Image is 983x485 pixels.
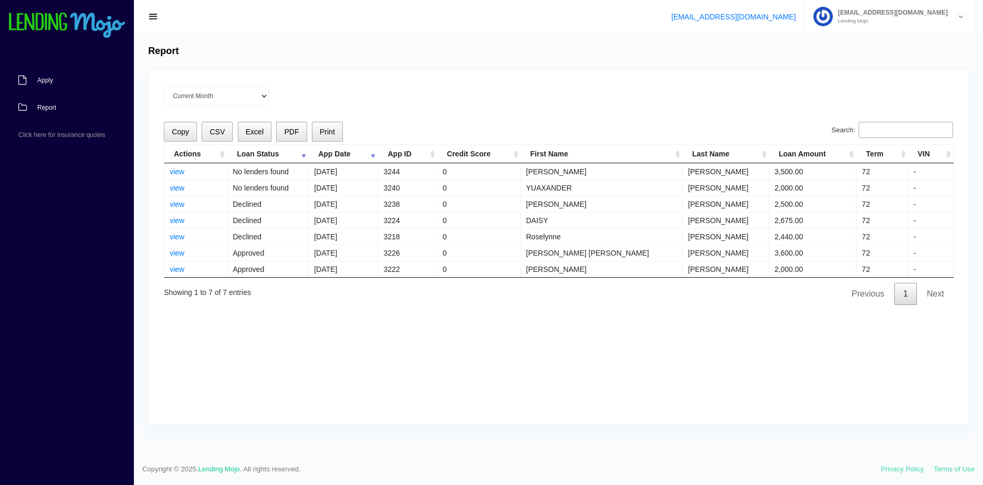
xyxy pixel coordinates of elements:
[37,77,53,83] span: Apply
[164,122,197,142] button: Copy
[309,245,378,261] td: [DATE]
[227,212,309,228] td: Declined
[683,145,769,163] th: Last Name: activate to sort column ascending
[521,245,683,261] td: [PERSON_NAME] [PERSON_NAME]
[170,184,184,192] a: view
[284,128,299,136] span: PDF
[683,245,769,261] td: [PERSON_NAME]
[521,212,683,228] td: DAISY
[437,196,521,212] td: 0
[683,180,769,196] td: [PERSON_NAME]
[276,122,307,142] button: PDF
[148,46,179,57] h4: Report
[170,249,184,257] a: view
[521,261,683,277] td: [PERSON_NAME]
[521,196,683,212] td: [PERSON_NAME]
[859,122,953,139] input: Search:
[769,163,856,180] td: 3,500.00
[227,163,309,180] td: No lenders found
[142,464,881,475] span: Copyright © 2025. . All rights reserved.
[378,163,437,180] td: 3244
[769,196,856,212] td: 2,500.00
[170,233,184,241] a: view
[309,145,378,163] th: App Date: activate to sort column ascending
[856,212,908,228] td: 72
[210,128,225,136] span: CSV
[8,13,126,39] img: logo-small.png
[437,163,521,180] td: 0
[833,9,948,16] span: [EMAIL_ADDRESS][DOMAIN_NAME]
[437,228,521,245] td: 0
[908,180,954,196] td: -
[309,196,378,212] td: [DATE]
[769,245,856,261] td: 3,600.00
[908,228,954,245] td: -
[227,196,309,212] td: Declined
[309,212,378,228] td: [DATE]
[378,145,437,163] th: App ID: activate to sort column ascending
[908,212,954,228] td: -
[320,128,335,136] span: Print
[856,163,908,180] td: 72
[378,261,437,277] td: 3222
[769,261,856,277] td: 2,000.00
[170,265,184,273] a: view
[378,180,437,196] td: 3240
[164,281,251,298] div: Showing 1 to 7 of 7 entries
[908,163,954,180] td: -
[671,13,796,21] a: [EMAIL_ADDRESS][DOMAIN_NAME]
[521,180,683,196] td: YUAXANDER
[37,104,56,111] span: Report
[164,145,227,163] th: Actions: activate to sort column ascending
[894,283,917,305] a: 1
[227,180,309,196] td: No lenders found
[881,465,924,473] a: Privacy Policy
[813,7,833,26] img: Profile image
[312,122,343,142] button: Print
[521,163,683,180] td: [PERSON_NAME]
[918,283,953,305] a: Next
[856,245,908,261] td: 72
[238,122,272,142] button: Excel
[18,132,105,138] span: Click here for insurance quotes
[683,163,769,180] td: [PERSON_NAME]
[246,128,264,136] span: Excel
[227,228,309,245] td: Declined
[856,145,908,163] th: Term: activate to sort column ascending
[908,145,954,163] th: VIN: activate to sort column ascending
[227,245,309,261] td: Approved
[378,212,437,228] td: 3224
[378,196,437,212] td: 3238
[437,245,521,261] td: 0
[309,261,378,277] td: [DATE]
[378,245,437,261] td: 3226
[172,128,189,136] span: Copy
[309,180,378,196] td: [DATE]
[378,228,437,245] td: 3218
[769,145,856,163] th: Loan Amount: activate to sort column ascending
[769,180,856,196] td: 2,000.00
[908,261,954,277] td: -
[832,122,953,139] label: Search:
[170,216,184,225] a: view
[843,283,893,305] a: Previous
[683,261,769,277] td: [PERSON_NAME]
[856,228,908,245] td: 72
[856,196,908,212] td: 72
[521,145,683,163] th: First Name: activate to sort column ascending
[856,261,908,277] td: 72
[309,228,378,245] td: [DATE]
[227,261,309,277] td: Approved
[683,228,769,245] td: [PERSON_NAME]
[769,228,856,245] td: 2,440.00
[170,200,184,208] a: view
[437,145,521,163] th: Credit Score: activate to sort column ascending
[908,245,954,261] td: -
[437,261,521,277] td: 0
[437,180,521,196] td: 0
[227,145,309,163] th: Loan Status: activate to sort column ascending
[437,212,521,228] td: 0
[683,212,769,228] td: [PERSON_NAME]
[908,196,954,212] td: -
[856,180,908,196] td: 72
